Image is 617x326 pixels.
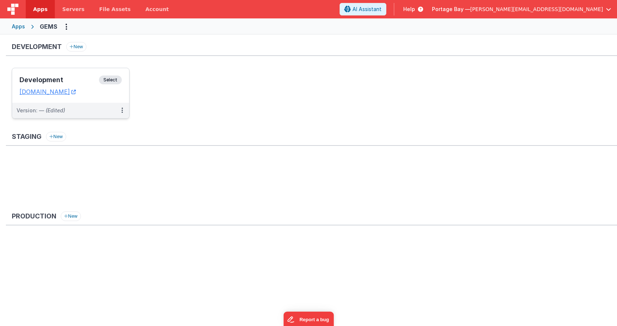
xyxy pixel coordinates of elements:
[60,21,72,32] button: Options
[12,43,62,50] h3: Development
[61,211,81,221] button: New
[19,88,76,95] a: [DOMAIN_NAME]
[12,23,25,30] div: Apps
[12,213,56,220] h3: Production
[432,6,470,13] span: Portage Bay —
[432,6,611,13] button: Portage Bay — [PERSON_NAME][EMAIL_ADDRESS][DOMAIN_NAME]
[470,6,603,13] span: [PERSON_NAME][EMAIL_ADDRESS][DOMAIN_NAME]
[62,6,84,13] span: Servers
[66,42,86,52] button: New
[12,133,42,140] h3: Staging
[46,132,66,141] button: New
[99,6,131,13] span: File Assets
[99,76,122,84] span: Select
[340,3,386,15] button: AI Assistant
[40,22,57,31] div: GEMS
[403,6,415,13] span: Help
[46,107,65,113] span: (Edited)
[352,6,382,13] span: AI Assistant
[33,6,47,13] span: Apps
[19,76,99,84] h3: Development
[17,107,65,114] div: Version: —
